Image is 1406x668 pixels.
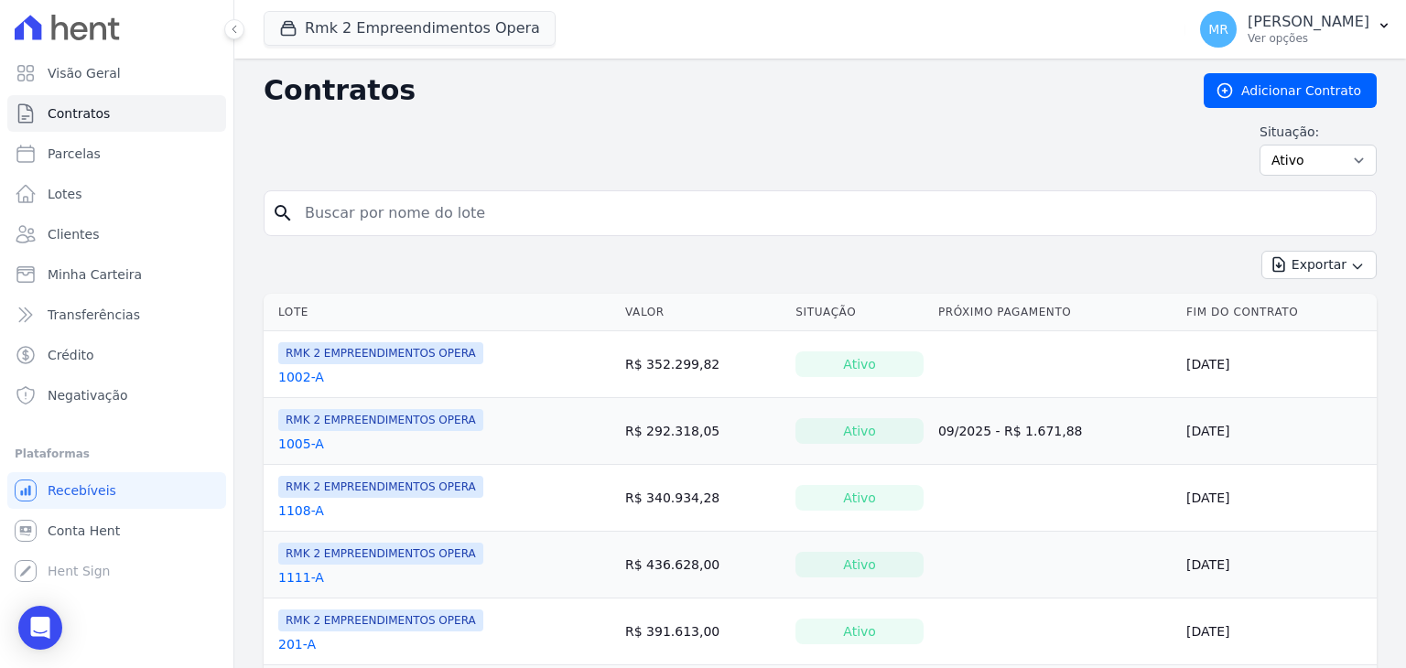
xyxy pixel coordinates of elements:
[938,424,1083,438] a: 09/2025 - R$ 1.671,88
[618,598,788,665] td: R$ 391.613,00
[7,256,226,293] a: Minha Carteira
[7,95,226,132] a: Contratos
[7,216,226,253] a: Clientes
[7,176,226,212] a: Lotes
[48,145,101,163] span: Parcelas
[1261,251,1377,279] button: Exportar
[48,346,94,364] span: Crédito
[1248,13,1369,31] p: [PERSON_NAME]
[294,195,1368,232] input: Buscar por nome do lote
[48,386,128,404] span: Negativação
[278,476,483,498] span: RMK 2 EMPREENDIMENTOS OPERA
[1179,331,1377,398] td: [DATE]
[931,294,1179,331] th: Próximo Pagamento
[48,306,140,324] span: Transferências
[618,331,788,398] td: R$ 352.299,82
[1179,532,1377,598] td: [DATE]
[1179,294,1377,331] th: Fim do Contrato
[264,74,1174,107] h2: Contratos
[7,296,226,333] a: Transferências
[1179,598,1377,665] td: [DATE]
[278,409,483,431] span: RMK 2 EMPREENDIMENTOS OPERA
[278,435,324,453] a: 1005-A
[1248,31,1369,46] p: Ver opções
[7,377,226,414] a: Negativação
[7,337,226,373] a: Crédito
[15,443,219,465] div: Plataformas
[278,568,324,587] a: 1111-A
[18,606,62,650] div: Open Intercom Messenger
[618,398,788,465] td: R$ 292.318,05
[48,225,99,243] span: Clientes
[272,202,294,224] i: search
[618,465,788,532] td: R$ 340.934,28
[795,485,924,511] div: Ativo
[1179,465,1377,532] td: [DATE]
[264,294,618,331] th: Lote
[1204,73,1377,108] a: Adicionar Contrato
[1179,398,1377,465] td: [DATE]
[278,342,483,364] span: RMK 2 EMPREENDIMENTOS OPERA
[48,522,120,540] span: Conta Hent
[278,609,483,631] span: RMK 2 EMPREENDIMENTOS OPERA
[795,619,924,644] div: Ativo
[795,552,924,577] div: Ativo
[1208,23,1228,36] span: MR
[795,351,924,377] div: Ativo
[618,532,788,598] td: R$ 436.628,00
[1185,4,1406,55] button: MR [PERSON_NAME] Ver opções
[795,418,924,444] div: Ativo
[278,635,316,653] a: 201-A
[48,64,121,82] span: Visão Geral
[788,294,931,331] th: Situação
[48,265,142,284] span: Minha Carteira
[7,55,226,92] a: Visão Geral
[264,11,556,46] button: Rmk 2 Empreendimentos Opera
[7,512,226,549] a: Conta Hent
[48,481,116,500] span: Recebíveis
[48,185,82,203] span: Lotes
[278,543,483,565] span: RMK 2 EMPREENDIMENTOS OPERA
[1260,123,1377,141] label: Situação:
[7,472,226,509] a: Recebíveis
[278,501,324,520] a: 1108-A
[48,104,110,123] span: Contratos
[618,294,788,331] th: Valor
[278,368,324,386] a: 1002-A
[7,135,226,172] a: Parcelas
